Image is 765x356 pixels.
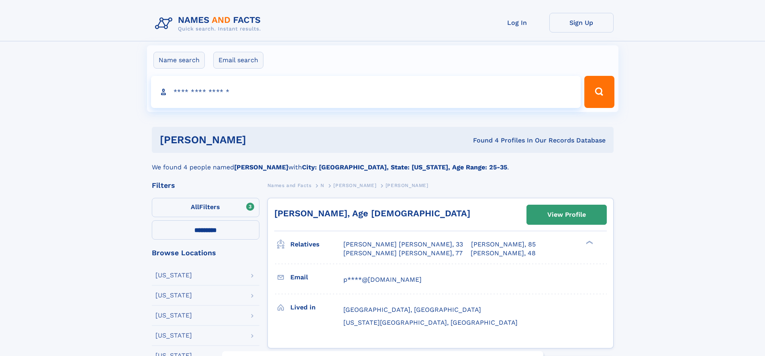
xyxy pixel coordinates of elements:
[333,183,376,188] span: [PERSON_NAME]
[333,180,376,190] a: [PERSON_NAME]
[343,240,463,249] a: [PERSON_NAME] [PERSON_NAME], 33
[290,238,343,251] h3: Relatives
[290,271,343,284] h3: Email
[155,272,192,279] div: [US_STATE]
[191,203,199,211] span: All
[302,163,507,171] b: City: [GEOGRAPHIC_DATA], State: [US_STATE], Age Range: 25-35
[547,205,586,224] div: View Profile
[549,13,614,33] a: Sign Up
[155,332,192,339] div: [US_STATE]
[386,183,428,188] span: [PERSON_NAME]
[471,249,536,258] a: [PERSON_NAME], 48
[343,319,518,326] span: [US_STATE][GEOGRAPHIC_DATA], [GEOGRAPHIC_DATA]
[274,208,470,218] a: [PERSON_NAME], Age [DEMOGRAPHIC_DATA]
[152,182,259,189] div: Filters
[343,249,463,258] a: [PERSON_NAME] [PERSON_NAME], 77
[152,153,614,172] div: We found 4 people named with .
[155,312,192,319] div: [US_STATE]
[290,301,343,314] h3: Lived in
[155,292,192,299] div: [US_STATE]
[152,13,267,35] img: Logo Names and Facts
[213,52,263,69] label: Email search
[234,163,288,171] b: [PERSON_NAME]
[343,306,481,313] span: [GEOGRAPHIC_DATA], [GEOGRAPHIC_DATA]
[160,135,360,145] h1: [PERSON_NAME]
[471,240,536,249] a: [PERSON_NAME], 85
[359,136,606,145] div: Found 4 Profiles In Our Records Database
[320,180,324,190] a: N
[152,249,259,256] div: Browse Locations
[485,13,549,33] a: Log In
[153,52,205,69] label: Name search
[527,205,606,224] a: View Profile
[267,180,312,190] a: Names and Facts
[151,76,581,108] input: search input
[152,198,259,217] label: Filters
[584,240,594,245] div: ❯
[320,183,324,188] span: N
[584,76,614,108] button: Search Button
